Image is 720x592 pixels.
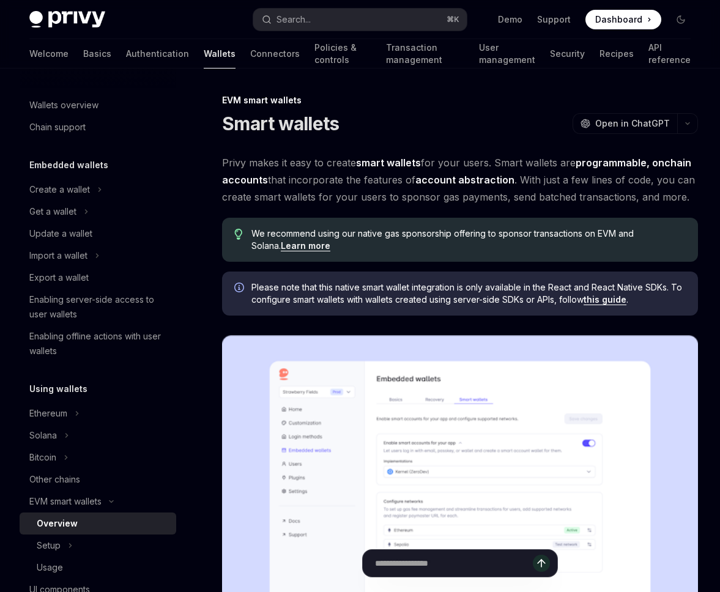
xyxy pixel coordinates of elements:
[20,267,176,289] a: Export a wallet
[573,113,677,134] button: Open in ChatGPT
[29,472,80,487] div: Other chains
[648,39,691,68] a: API reference
[20,512,176,535] a: Overview
[37,516,78,531] div: Overview
[29,428,57,443] div: Solana
[276,12,311,27] div: Search...
[29,292,169,322] div: Enabling server-side access to user wallets
[498,13,522,26] a: Demo
[37,560,63,575] div: Usage
[29,39,69,68] a: Welcome
[281,240,330,251] a: Learn more
[29,329,169,358] div: Enabling offline actions with user wallets
[599,39,634,68] a: Recipes
[386,39,464,68] a: Transaction management
[83,39,111,68] a: Basics
[222,154,698,205] span: Privy makes it easy to create for your users. Smart wallets are that incorporate the features of ...
[29,158,108,172] h5: Embedded wallets
[314,39,371,68] a: Policies & controls
[29,450,56,465] div: Bitcoin
[222,113,339,135] h1: Smart wallets
[29,270,89,285] div: Export a wallet
[584,294,626,305] a: this guide
[415,174,514,187] a: account abstraction
[585,10,661,29] a: Dashboard
[20,289,176,325] a: Enabling server-side access to user wallets
[204,39,236,68] a: Wallets
[537,13,571,26] a: Support
[29,120,86,135] div: Chain support
[29,182,90,197] div: Create a wallet
[126,39,189,68] a: Authentication
[550,39,585,68] a: Security
[447,15,459,24] span: ⌘ K
[29,382,87,396] h5: Using wallets
[251,228,686,252] span: We recommend using our native gas sponsorship offering to sponsor transactions on EVM and Solana.
[20,94,176,116] a: Wallets overview
[533,555,550,572] button: Send message
[595,117,670,130] span: Open in ChatGPT
[253,9,467,31] button: Search...⌘K
[479,39,535,68] a: User management
[29,204,76,219] div: Get a wallet
[20,468,176,490] a: Other chains
[234,229,243,240] svg: Tip
[671,10,691,29] button: Toggle dark mode
[356,157,421,169] strong: smart wallets
[251,281,686,306] span: Please note that this native smart wallet integration is only available in the React and React Na...
[29,226,92,241] div: Update a wallet
[20,557,176,579] a: Usage
[250,39,300,68] a: Connectors
[29,494,102,509] div: EVM smart wallets
[234,283,247,295] svg: Info
[29,11,105,28] img: dark logo
[595,13,642,26] span: Dashboard
[29,406,67,421] div: Ethereum
[20,325,176,362] a: Enabling offline actions with user wallets
[222,94,698,106] div: EVM smart wallets
[37,538,61,553] div: Setup
[29,248,87,263] div: Import a wallet
[20,116,176,138] a: Chain support
[29,98,98,113] div: Wallets overview
[20,223,176,245] a: Update a wallet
